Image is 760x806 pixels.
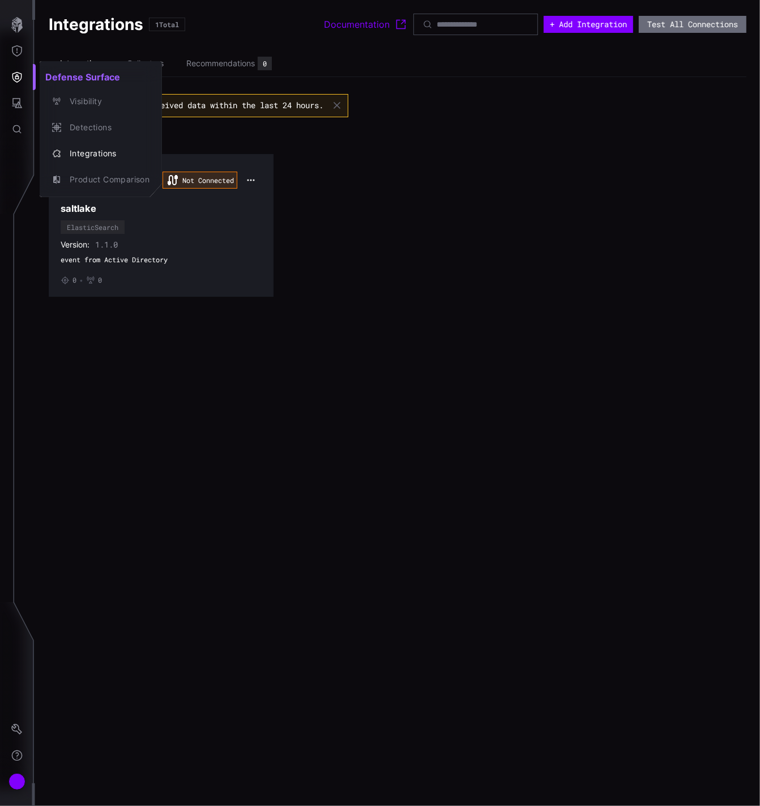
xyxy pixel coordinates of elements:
[64,121,150,135] div: Detections
[40,88,162,114] button: Visibility
[64,95,150,109] div: Visibility
[40,140,162,167] button: Integrations
[40,66,162,88] h2: Defense Surface
[40,114,162,140] button: Detections
[64,147,150,161] div: Integrations
[64,173,150,187] div: Product Comparison
[40,167,162,193] button: Product Comparison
